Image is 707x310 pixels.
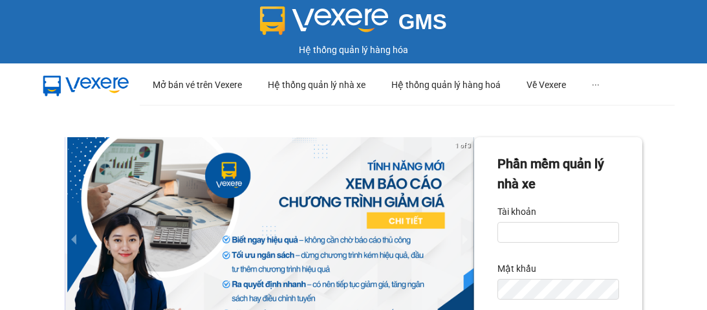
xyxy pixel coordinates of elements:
span: ··· [592,80,600,90]
a: GMS [260,19,447,30]
input: Tài khoản [497,222,619,243]
div: ··· [592,64,600,105]
div: Hệ thống quản lý hàng hóa [3,43,704,57]
div: Mở bán vé trên Vexere [153,64,242,105]
label: Tài khoản [497,201,536,222]
label: Mật khẩu [497,258,536,279]
div: Phần mềm quản lý nhà xe [497,154,619,195]
input: Mật khẩu [497,279,619,300]
img: logo 2 [260,6,388,35]
span: GMS [398,10,447,34]
div: Hệ thống quản lý nhà xe [268,64,365,105]
p: 1 of 3 [451,137,474,154]
div: Về Vexere [527,64,566,105]
div: Hệ thống quản lý hàng hoá [391,64,501,105]
img: mbUUG5Q.png [32,67,140,103]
